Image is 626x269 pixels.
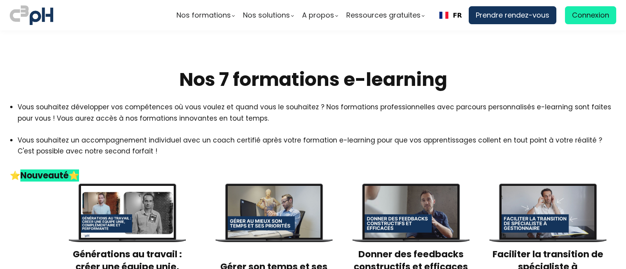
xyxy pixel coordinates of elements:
img: Français flag [439,12,448,19]
h2: Nos 7 formations e-learning [10,68,616,92]
span: ⭐ [10,169,20,182]
span: Connexion [572,9,609,21]
img: logo C3PH [10,4,53,27]
div: Language Switcher [433,6,469,24]
span: Nos formations [176,9,231,21]
span: Ressources gratuites [346,9,421,21]
li: Vous souhaitez un accompagnement individuel avec un coach certifié après votre formation e-learni... [18,135,616,167]
a: Connexion [565,6,616,24]
strong: Nouveauté⭐ [20,169,79,182]
span: Prendre rendez-vous [476,9,549,21]
li: Vous souhaitez développer vos compétences où vous voulez et quand vous le souhaitez ? Nos formati... [18,102,616,123]
a: Prendre rendez-vous [469,6,556,24]
div: Language selected: Français [433,6,469,24]
span: A propos [302,9,334,21]
span: Nos solutions [243,9,290,21]
a: FR [439,12,462,19]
